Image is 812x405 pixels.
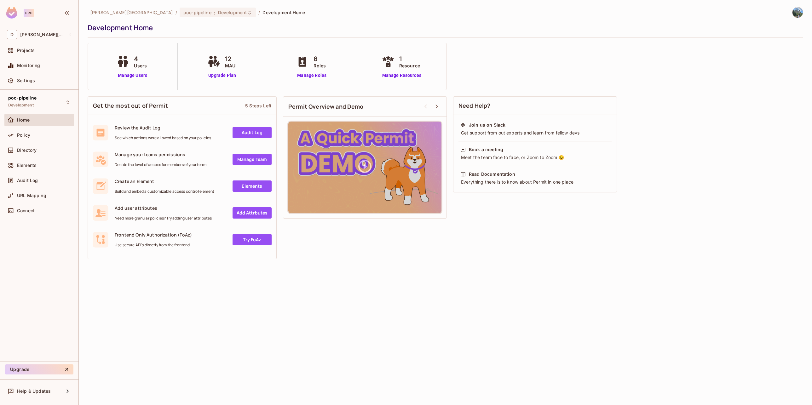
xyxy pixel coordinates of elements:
[115,178,214,184] span: Create an Element
[17,178,38,183] span: Audit Log
[115,232,192,238] span: Frontend Only Authorization (FoAz)
[206,72,239,79] a: Upgrade Plan
[115,242,192,248] span: Use secure API's directly from the frontend
[115,216,212,221] span: Need more granular policies? Try adding user attributes
[115,151,206,157] span: Manage your teams permissions
[262,9,305,15] span: Development Home
[460,179,610,185] div: Everything there is to know about Permit in one place
[245,103,271,109] div: 5 Steps Left
[225,62,235,69] span: MAU
[314,62,326,69] span: Roles
[134,54,147,64] span: 4
[460,130,610,136] div: Get support from out experts and learn from fellow devs
[218,9,247,15] span: Development
[115,162,206,167] span: Decide the level of access for members of your team
[792,7,803,18] img: David Santander
[399,54,420,64] span: 1
[469,171,515,177] div: Read Documentation
[17,63,40,68] span: Monitoring
[115,135,211,140] span: See which actions were allowed based on your policies
[5,364,73,374] button: Upgrade
[17,133,30,138] span: Policy
[88,23,800,32] div: Development Home
[233,207,272,219] a: Add Attrbutes
[295,72,329,79] a: Manage Roles
[233,127,272,138] a: Audit Log
[380,72,423,79] a: Manage Resources
[17,163,37,168] span: Elements
[458,102,491,110] span: Need Help?
[288,103,364,111] span: Permit Overview and Demo
[17,78,35,83] span: Settings
[115,189,214,194] span: Build and embed a customizable access control element
[258,9,260,15] li: /
[90,9,173,15] span: the active workspace
[460,154,610,161] div: Meet the team face to face, or Zoom to Zoom 😉
[17,117,30,123] span: Home
[17,208,35,213] span: Connect
[134,62,147,69] span: Users
[214,10,216,15] span: :
[17,48,35,53] span: Projects
[115,72,150,79] a: Manage Users
[24,9,34,17] div: Pro
[115,205,212,211] span: Add user attributes
[93,102,168,110] span: Get the most out of Permit
[233,180,272,192] a: Elements
[17,389,51,394] span: Help & Updates
[17,148,37,153] span: Directory
[314,54,326,64] span: 6
[469,146,503,153] div: Book a meeting
[469,122,505,128] div: Join us on Slack
[225,54,235,64] span: 12
[17,193,46,198] span: URL Mapping
[6,7,17,19] img: SReyMgAAAABJRU5ErkJggg==
[8,103,34,108] span: Development
[183,9,211,15] span: poc-pipeline
[115,125,211,131] span: Review the Audit Log
[176,9,177,15] li: /
[399,62,420,69] span: Resource
[8,95,37,100] span: poc-pipeline
[20,32,66,37] span: Workspace: david-santander
[233,234,272,245] a: Try FoAz
[7,30,17,39] span: D
[233,154,272,165] a: Manage Team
